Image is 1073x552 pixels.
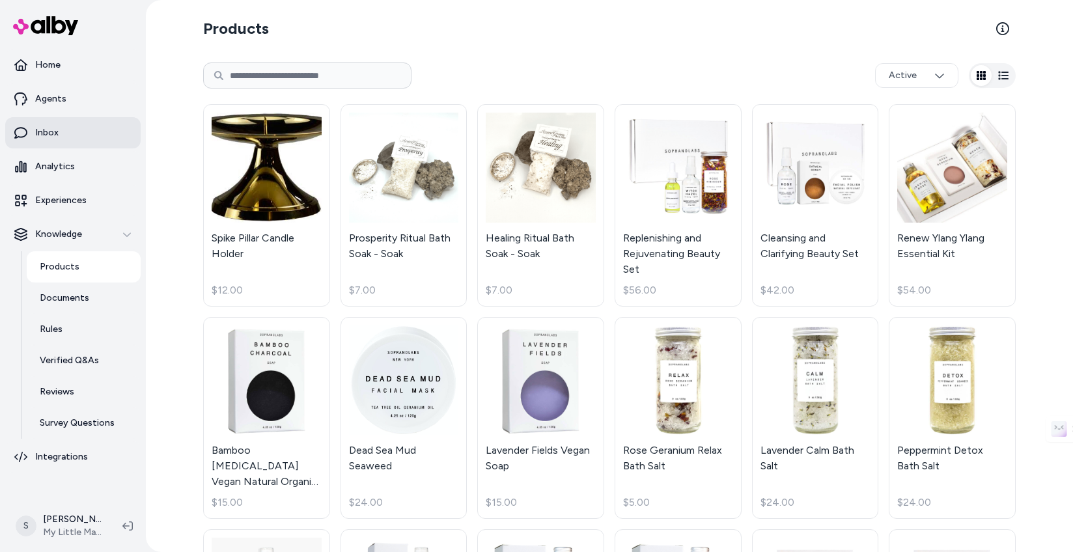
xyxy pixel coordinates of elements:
a: Replenishing and Rejuvenating Beauty SetReplenishing and Rejuvenating Beauty Set$56.00 [615,104,742,307]
p: Analytics [35,160,75,173]
button: Active [875,63,958,88]
a: Reviews [27,376,141,407]
p: [PERSON_NAME] [43,513,102,526]
a: Analytics [5,151,141,182]
p: Rules [40,323,63,336]
a: Peppermint Detox Bath SaltPeppermint Detox Bath Salt$24.00 [889,317,1016,519]
button: S[PERSON_NAME]My Little Magic Shop [8,505,112,547]
a: Products [27,251,141,283]
p: Survey Questions [40,417,115,430]
a: Documents [27,283,141,314]
a: Agents [5,83,141,115]
a: Healing Ritual Bath Soak - SoakHealing Ritual Bath Soak - Soak$7.00 [477,104,604,307]
a: Lavender Fields Vegan SoapLavender Fields Vegan Soap$15.00 [477,317,604,519]
button: Knowledge [5,219,141,250]
p: Products [40,260,79,273]
a: Rose Geranium Relax Bath SaltRose Geranium Relax Bath Salt$5.00 [615,317,742,519]
p: Verified Q&As [40,354,99,367]
span: My Little Magic Shop [43,526,102,539]
a: Lavender Calm Bath SaltLavender Calm Bath Salt$24.00 [752,317,879,519]
a: Inbox [5,117,141,148]
a: Integrations [5,441,141,473]
h2: Products [203,18,269,39]
a: Cleansing and Clarifying Beauty SetCleansing and Clarifying Beauty Set$42.00 [752,104,879,307]
p: Integrations [35,450,88,463]
span: S [16,516,36,536]
a: Experiences [5,185,141,216]
p: Reviews [40,385,74,398]
a: Survey Questions [27,407,141,439]
p: Documents [40,292,89,305]
p: Knowledge [35,228,82,241]
img: alby Logo [13,16,78,35]
a: Bamboo Activated Charcoal Vegan Natural Organic SoapBamboo [MEDICAL_DATA] Vegan Natural Organic S... [203,317,330,519]
p: Experiences [35,194,87,207]
p: Agents [35,92,66,105]
p: Inbox [35,126,59,139]
a: Spike Pillar Candle HolderSpike Pillar Candle Holder$12.00 [203,104,330,307]
a: Verified Q&As [27,345,141,376]
a: Rules [27,314,141,345]
p: Home [35,59,61,72]
a: Prosperity Ritual Bath Soak - SoakProsperity Ritual Bath Soak - Soak$7.00 [341,104,467,307]
a: Renew Ylang Ylang Essential KitRenew Ylang Ylang Essential Kit$54.00 [889,104,1016,307]
a: Home [5,49,141,81]
a: Dead Sea Mud SeaweedDead Sea Mud Seaweed$24.00 [341,317,467,519]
